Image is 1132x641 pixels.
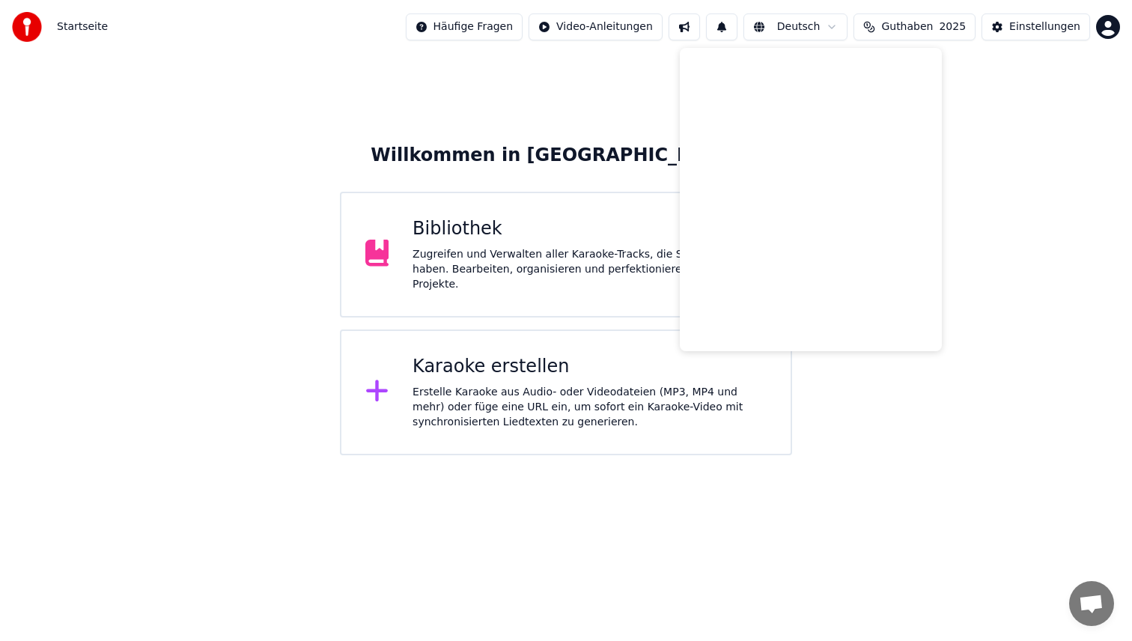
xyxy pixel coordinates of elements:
img: youka [12,12,42,42]
div: Einstellungen [1009,19,1080,34]
span: Guthaben [881,19,933,34]
a: Chat öffnen [1069,581,1114,626]
button: Guthaben2025 [853,13,976,40]
div: Erstelle Karaoke aus Audio- oder Videodateien (MP3, MP4 und mehr) oder füge eine URL ein, um sofo... [413,385,767,430]
div: Bibliothek [413,217,767,241]
div: Zugreifen und Verwalten aller Karaoke-Tracks, die Sie erstellt haben. Bearbeiten, organisieren un... [413,247,767,292]
button: Video-Anleitungen [529,13,663,40]
button: Häufige Fragen [406,13,523,40]
span: 2025 [939,19,966,34]
div: Willkommen in [GEOGRAPHIC_DATA] [371,144,761,168]
nav: breadcrumb [57,19,108,34]
span: Startseite [57,19,108,34]
button: Einstellungen [982,13,1090,40]
div: Karaoke erstellen [413,355,767,379]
